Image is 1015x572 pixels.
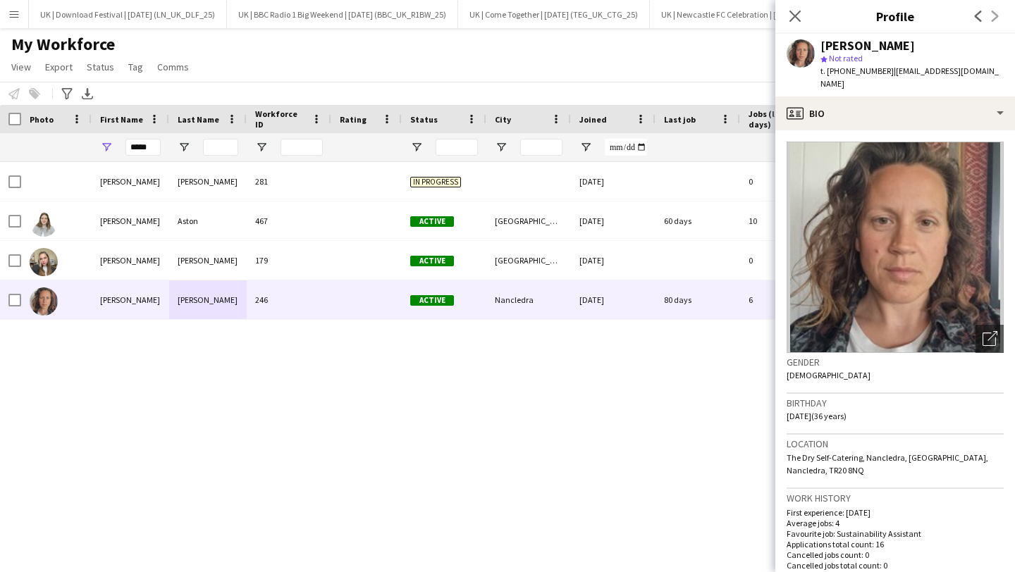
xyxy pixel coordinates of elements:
[87,61,114,73] span: Status
[11,34,115,55] span: My Workforce
[787,507,1004,518] p: First experience: [DATE]
[740,280,832,319] div: 6
[740,201,832,240] div: 10
[39,58,78,76] a: Export
[787,528,1004,539] p: Favourite job: Sustainability Assistant
[92,280,169,319] div: [PERSON_NAME]
[30,114,54,125] span: Photo
[787,539,1004,549] p: Applications total count: 16
[495,141,508,154] button: Open Filter Menu
[410,114,438,125] span: Status
[410,256,454,266] span: Active
[247,162,331,201] div: 281
[81,58,120,76] a: Status
[157,61,189,73] span: Comms
[787,549,1004,560] p: Cancelled jobs count: 0
[178,141,190,154] button: Open Filter Menu
[820,39,915,52] div: [PERSON_NAME]
[255,108,306,130] span: Workforce ID
[203,139,238,156] input: Last Name Filter Input
[11,61,31,73] span: View
[976,325,1004,353] div: Open photos pop-in
[340,114,367,125] span: Rating
[100,141,113,154] button: Open Filter Menu
[30,287,58,316] img: Aimee Parsons
[787,452,988,475] span: The Dry Self-Catering, Nancledra, [GEOGRAPHIC_DATA], Nancledra, TR20 8NQ
[79,85,96,102] app-action-btn: Export XLSX
[410,295,454,306] span: Active
[128,61,143,73] span: Tag
[787,411,847,421] span: [DATE] (36 years)
[829,53,863,63] span: Not rated
[820,66,999,89] span: | [EMAIL_ADDRESS][DOMAIN_NAME]
[775,7,1015,25] h3: Profile
[247,201,331,240] div: 467
[520,139,562,156] input: City Filter Input
[92,201,169,240] div: [PERSON_NAME]
[787,560,1004,571] p: Cancelled jobs total count: 0
[820,66,894,76] span: t. [PHONE_NUMBER]
[169,201,247,240] div: Aston
[571,241,656,280] div: [DATE]
[410,177,461,187] span: In progress
[740,162,832,201] div: 0
[169,280,247,319] div: [PERSON_NAME]
[30,248,58,276] img: aimee mcgrath
[59,85,75,102] app-action-btn: Advanced filters
[152,58,195,76] a: Comms
[178,114,219,125] span: Last Name
[247,241,331,280] div: 179
[410,141,423,154] button: Open Filter Menu
[740,241,832,280] div: 0
[169,162,247,201] div: [PERSON_NAME]
[227,1,458,28] button: UK | BBC Radio 1 Big Weekend | [DATE] (BBC_UK_R1BW_25)
[92,241,169,280] div: [PERSON_NAME]
[571,201,656,240] div: [DATE]
[787,437,1004,450] h3: Location
[255,141,268,154] button: Open Filter Menu
[486,201,571,240] div: [GEOGRAPHIC_DATA]
[605,139,647,156] input: Joined Filter Input
[458,1,650,28] button: UK | Come Together | [DATE] (TEG_UK_CTG_25)
[281,139,323,156] input: Workforce ID Filter Input
[664,114,696,125] span: Last job
[650,1,884,28] button: UK | Newcastle FC Celebration | [DATE] (NUFC_UK_CCC_25)
[495,114,511,125] span: City
[100,114,143,125] span: First Name
[45,61,73,73] span: Export
[579,114,607,125] span: Joined
[436,139,478,156] input: Status Filter Input
[30,209,58,237] img: Aimee Aston
[486,280,571,319] div: Nancledra
[656,280,740,319] div: 80 days
[571,162,656,201] div: [DATE]
[486,241,571,280] div: [GEOGRAPHIC_DATA]
[775,97,1015,130] div: Bio
[247,280,331,319] div: 246
[571,280,656,319] div: [DATE]
[787,370,871,380] span: [DEMOGRAPHIC_DATA]
[6,58,37,76] a: View
[749,108,806,130] span: Jobs (last 90 days)
[656,201,740,240] div: 60 days
[787,518,1004,528] p: Average jobs: 4
[29,1,227,28] button: UK | Download Festival | [DATE] (LN_UK_DLF_25)
[125,139,161,156] input: First Name Filter Input
[92,162,169,201] div: [PERSON_NAME]
[410,216,454,227] span: Active
[169,241,247,280] div: [PERSON_NAME]
[123,58,149,76] a: Tag
[787,142,1004,353] img: Crew avatar or photo
[787,397,1004,409] h3: Birthday
[579,141,592,154] button: Open Filter Menu
[787,356,1004,368] h3: Gender
[787,492,1004,504] h3: Work history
